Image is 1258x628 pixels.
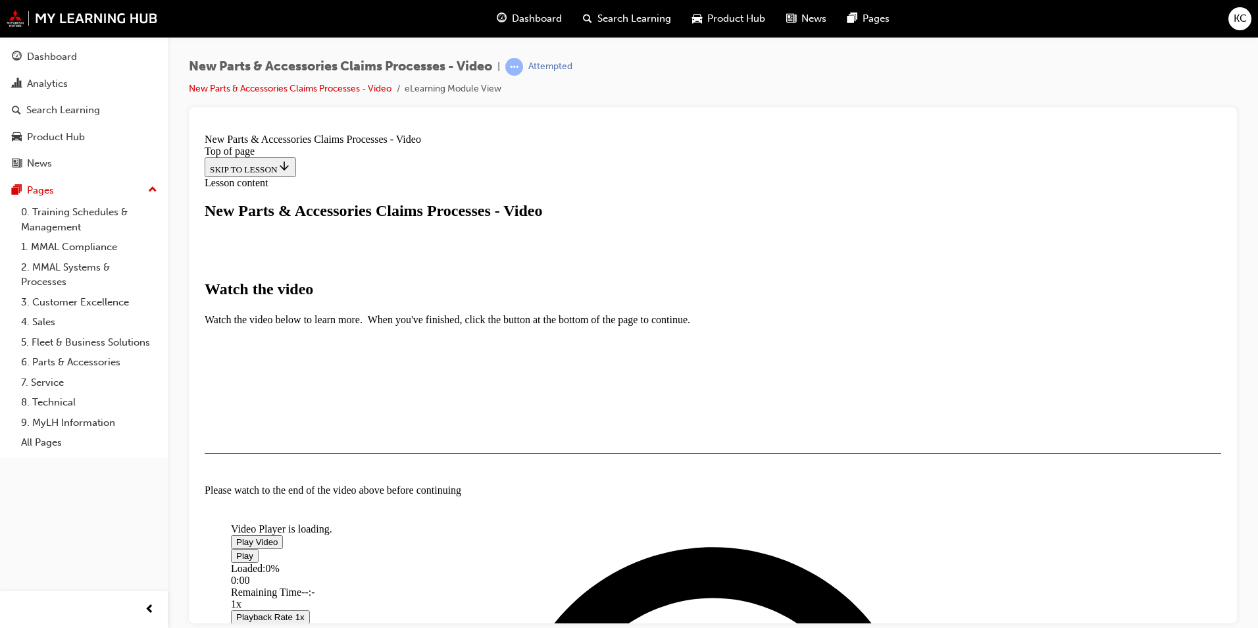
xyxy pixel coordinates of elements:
[5,29,97,49] button: SKIP TO LESSON
[5,17,1022,29] div: Top of page
[5,125,163,149] a: Product Hub
[16,432,163,453] a: All Pages
[16,312,163,332] a: 4. Sales
[16,352,163,373] a: 6. Parts & Accessories
[12,158,22,170] span: news-icon
[12,51,22,63] span: guage-icon
[583,11,592,27] span: search-icon
[863,11,890,26] span: Pages
[505,58,523,76] span: learningRecordVerb_ATTEMPT-icon
[5,151,163,176] a: News
[5,152,114,169] strong: Watch the video
[5,42,163,178] button: DashboardAnalyticsSearch LearningProduct HubNews
[497,59,500,74] span: |
[5,45,163,69] a: Dashboard
[16,332,163,353] a: 5. Fleet & Business Solutions
[486,5,572,32] a: guage-iconDashboard
[5,72,163,96] a: Analytics
[16,373,163,393] a: 7. Service
[776,5,837,32] a: news-iconNews
[145,602,155,618] span: prev-icon
[5,5,1022,17] div: New Parts & Accessories Claims Processes - Video
[5,186,1022,197] p: Watch the video below to learn more. When you've finished, click the button at the bottom of the ...
[5,356,1022,368] div: Please watch to the end of the video above before continuing
[1234,11,1247,26] span: KC
[12,78,22,90] span: chart-icon
[5,98,163,122] a: Search Learning
[12,105,21,117] span: search-icon
[707,11,765,26] span: Product Hub
[26,103,100,118] div: Search Learning
[27,49,77,65] div: Dashboard
[497,11,507,27] span: guage-icon
[405,82,501,97] li: eLearning Module View
[189,59,492,74] span: New Parts & Accessories Claims Processes - Video
[847,11,857,27] span: pages-icon
[837,5,900,32] a: pages-iconPages
[16,257,163,292] a: 2. MMAL Systems & Processes
[528,61,572,73] div: Attempted
[1228,7,1251,30] button: KC
[572,5,682,32] a: search-iconSearch Learning
[597,11,671,26] span: Search Learning
[682,5,776,32] a: car-iconProduct Hub
[786,11,796,27] span: news-icon
[16,413,163,433] a: 9. MyLH Information
[16,237,163,257] a: 1. MMAL Compliance
[148,182,157,199] span: up-icon
[11,36,91,46] span: SKIP TO LESSON
[189,83,391,94] a: New Parts & Accessories Claims Processes - Video
[27,156,52,171] div: News
[801,11,826,26] span: News
[16,292,163,313] a: 3. Customer Excellence
[27,130,85,145] div: Product Hub
[5,49,68,60] span: Lesson content
[12,132,22,144] span: car-icon
[5,178,163,203] button: Pages
[27,183,54,198] div: Pages
[692,11,702,27] span: car-icon
[27,76,68,92] div: Analytics
[512,11,562,26] span: Dashboard
[7,10,158,27] img: mmal
[5,74,1022,92] h1: New Parts & Accessories Claims Processes - Video
[12,185,22,197] span: pages-icon
[16,392,163,413] a: 8. Technical
[16,202,163,237] a: 0. Training Schedules & Management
